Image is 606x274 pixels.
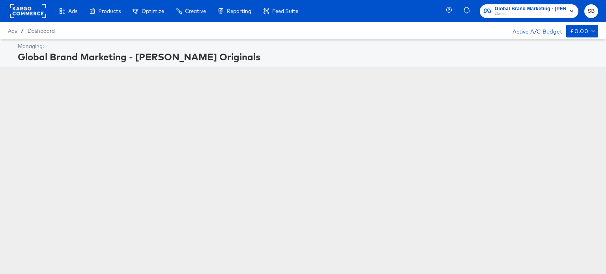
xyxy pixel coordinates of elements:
button: £0.00 [566,25,598,37]
span: Ads [68,8,77,14]
span: Ads [8,28,17,34]
span: Reporting [227,8,251,14]
div: £0.00 [570,26,588,36]
span: Global Brand Marketing - [PERSON_NAME] Originals [495,5,567,13]
span: Clarks [495,11,567,17]
span: SB [587,7,595,16]
span: Creative [185,8,206,14]
span: Optimize [142,8,164,14]
a: Dashboard [28,28,55,34]
div: Active A/C Budget [504,25,562,37]
button: SB [584,4,598,18]
button: Global Brand Marketing - [PERSON_NAME] OriginalsClarks [480,4,578,18]
span: Feed Suite [272,8,298,14]
span: / [17,28,28,34]
div: Managing: [18,43,596,50]
span: Products [98,8,121,14]
div: Global Brand Marketing - [PERSON_NAME] Originals [18,50,596,63]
